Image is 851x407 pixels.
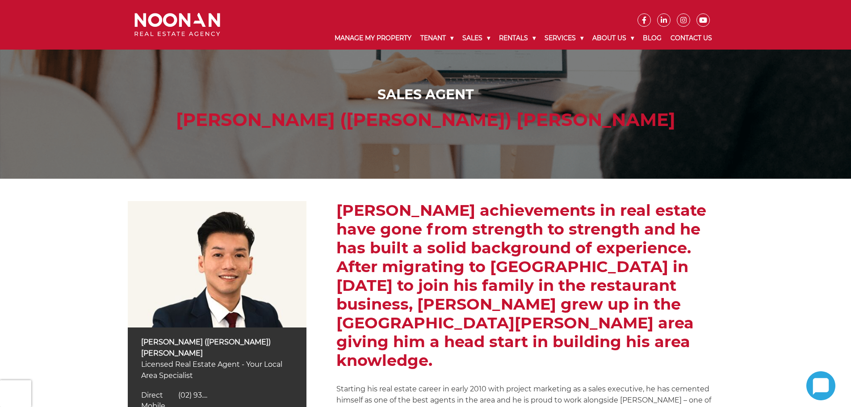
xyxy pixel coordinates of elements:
[141,359,293,381] p: Licensed Real Estate Agent - Your Local Area Specialist
[137,84,714,105] div: Sales Agent
[137,109,714,130] h1: [PERSON_NAME] ([PERSON_NAME]) [PERSON_NAME]
[128,201,306,327] img: Simon (Xin Rong) Cai
[638,27,666,50] a: Blog
[134,13,220,37] img: Noonan Real Estate Agency
[458,27,495,50] a: Sales
[666,27,717,50] a: Contact Us
[330,27,416,50] a: Manage My Property
[588,27,638,50] a: About Us
[336,201,723,370] h2: [PERSON_NAME] achievements in real estate have gone from strength to strength and he has built a ...
[141,336,293,359] p: [PERSON_NAME] ([PERSON_NAME]) [PERSON_NAME]
[540,27,588,50] a: Services
[141,391,163,399] span: Direct
[416,27,458,50] a: Tenant
[141,391,207,399] a: Click to reveal phone number
[495,27,540,50] a: Rentals
[178,391,207,399] span: (02) 93....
